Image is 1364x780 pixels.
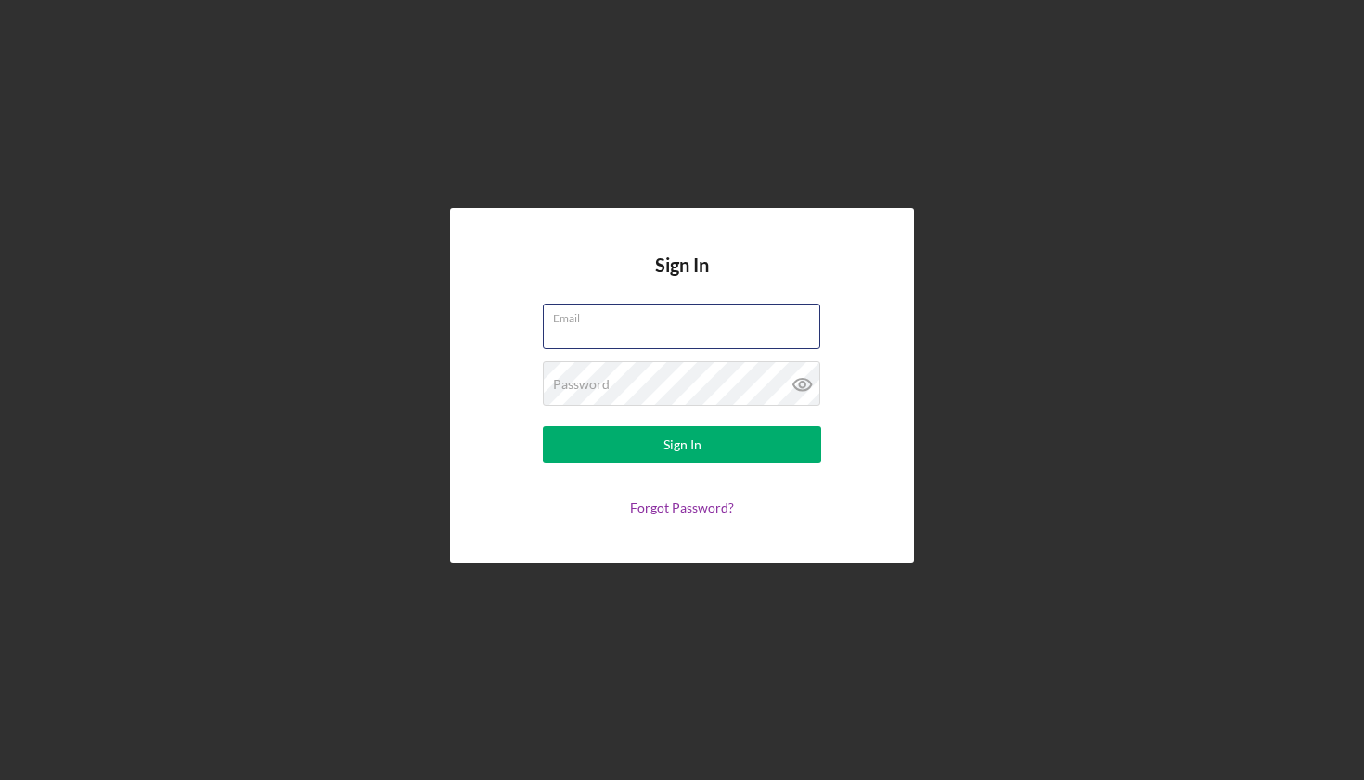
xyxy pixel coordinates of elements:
label: Password [553,377,610,392]
h4: Sign In [655,254,709,304]
label: Email [553,305,820,325]
button: Sign In [543,426,821,463]
div: Sign In [663,426,701,463]
a: Forgot Password? [630,500,734,515]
